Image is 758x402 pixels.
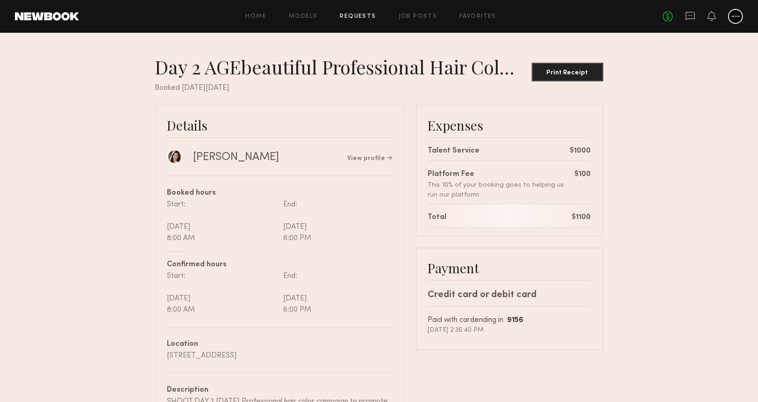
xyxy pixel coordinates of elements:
[459,14,496,20] a: Favorites
[428,288,591,302] div: Credit card or debit card
[289,14,317,20] a: Models
[167,350,393,361] div: [STREET_ADDRESS]
[572,212,591,223] div: $1100
[536,70,600,76] div: Print Receipt
[428,169,575,180] div: Platform Fee
[399,14,437,20] a: Job Posts
[167,339,393,350] div: Location
[167,199,280,244] div: Start: [DATE] 8:00 AM
[155,55,532,79] div: Day 2 AGEbeautiful Professional Hair Color Campaign
[575,169,591,180] div: $100
[246,14,267,20] a: Home
[193,150,279,164] div: [PERSON_NAME]
[167,188,393,199] div: Booked hours
[428,117,591,133] div: Expenses
[428,212,447,223] div: Total
[508,317,524,324] b: 9156
[280,199,393,244] div: End: [DATE] 6:00 PM
[340,14,376,20] a: Requests
[570,146,591,157] div: $1000
[428,180,575,200] div: This 10% of your booking goes to helping us run our platform
[280,270,393,315] div: End: [DATE] 6:00 PM
[155,82,603,94] div: Booked [DATE][DATE]
[348,155,393,162] a: View profile
[167,259,393,270] div: Confirmed hours
[167,385,393,396] div: Description
[167,270,280,315] div: Start: [DATE] 8:00 AM
[532,63,603,81] button: Print Receipt
[428,314,591,326] div: Paid with card ending in
[428,146,480,157] div: Talent Service
[428,260,591,276] div: Payment
[167,117,393,133] div: Details
[428,326,591,335] div: [DATE] 2:36:40 PM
